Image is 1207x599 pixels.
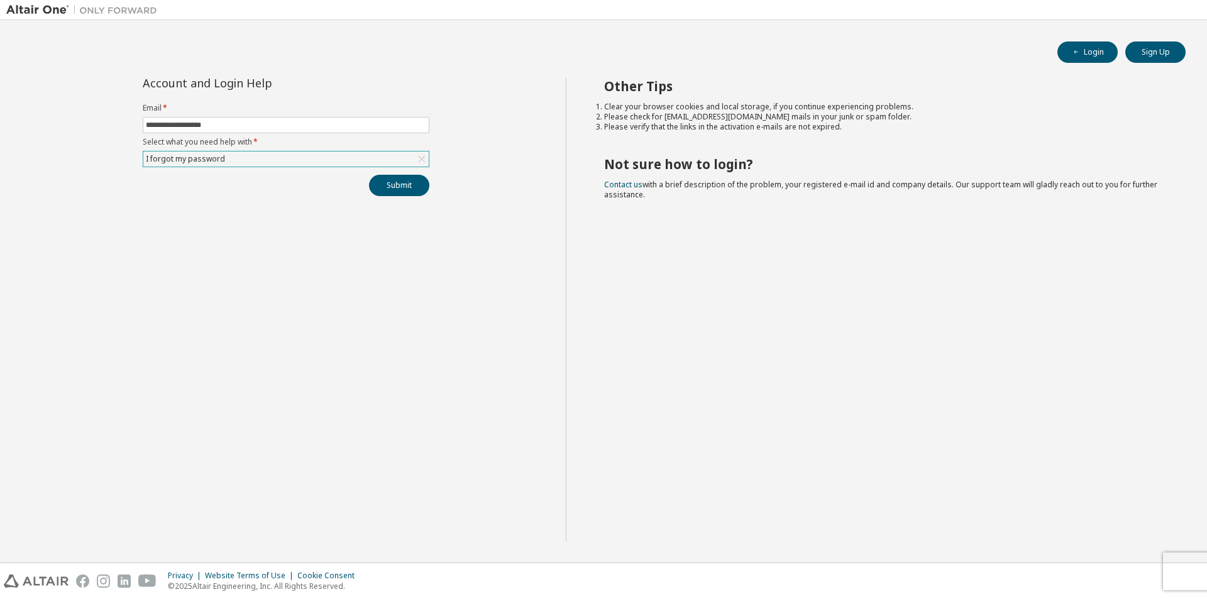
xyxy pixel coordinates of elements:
div: I forgot my password [144,152,227,166]
span: with a brief description of the problem, your registered e-mail id and company details. Our suppo... [604,179,1157,200]
h2: Not sure how to login? [604,156,1164,172]
div: Account and Login Help [143,78,372,88]
div: Cookie Consent [297,571,362,581]
div: Website Terms of Use [205,571,297,581]
img: linkedin.svg [118,574,131,588]
div: I forgot my password [143,151,429,167]
label: Email [143,103,429,113]
a: Contact us [604,179,642,190]
div: Privacy [168,571,205,581]
li: Clear your browser cookies and local storage, if you continue experiencing problems. [604,102,1164,112]
img: Altair One [6,4,163,16]
button: Sign Up [1125,41,1186,63]
img: instagram.svg [97,574,110,588]
p: © 2025 Altair Engineering, Inc. All Rights Reserved. [168,581,362,591]
img: altair_logo.svg [4,574,69,588]
label: Select what you need help with [143,137,429,147]
img: facebook.svg [76,574,89,588]
h2: Other Tips [604,78,1164,94]
button: Submit [369,175,429,196]
button: Login [1057,41,1118,63]
img: youtube.svg [138,574,157,588]
li: Please verify that the links in the activation e-mails are not expired. [604,122,1164,132]
li: Please check for [EMAIL_ADDRESS][DOMAIN_NAME] mails in your junk or spam folder. [604,112,1164,122]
